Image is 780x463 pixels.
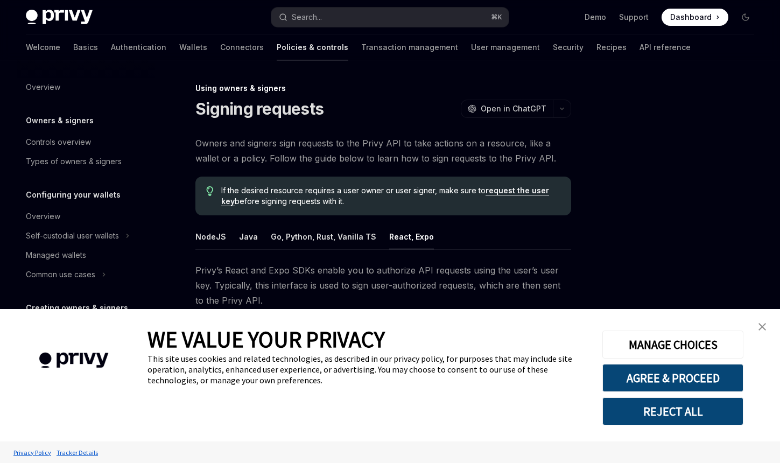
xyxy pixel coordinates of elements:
[17,207,155,226] a: Overview
[751,316,773,338] a: close banner
[553,34,584,60] a: Security
[111,34,166,60] a: Authentication
[670,12,712,23] span: Dashboard
[271,8,508,27] button: Search...⌘K
[292,11,322,24] div: Search...
[619,12,649,23] a: Support
[602,397,743,425] button: REJECT ALL
[602,364,743,392] button: AGREE & PROCEED
[73,34,98,60] a: Basics
[277,34,348,60] a: Policies & controls
[271,224,376,249] button: Go, Python, Rust, Vanilla TS
[26,249,86,262] div: Managed wallets
[147,353,586,385] div: This site uses cookies and related technologies, as described in our privacy policy, for purposes...
[179,34,207,60] a: Wallets
[471,34,540,60] a: User management
[602,331,743,359] button: MANAGE CHOICES
[26,10,93,25] img: dark logo
[26,229,119,242] div: Self-custodial user wallets
[195,83,571,94] div: Using owners & signers
[17,78,155,97] a: Overview
[17,132,155,152] a: Controls overview
[596,34,627,60] a: Recipes
[221,185,560,207] span: If the desired resource requires a user owner or user signer, make sure to before signing request...
[737,9,754,26] button: Toggle dark mode
[26,301,128,314] h5: Creating owners & signers
[220,34,264,60] a: Connectors
[239,224,258,249] button: Java
[26,34,60,60] a: Welcome
[26,155,122,168] div: Types of owners & signers
[491,13,502,22] span: ⌘ K
[195,99,324,118] h1: Signing requests
[26,136,91,149] div: Controls overview
[195,136,571,166] span: Owners and signers sign requests to the Privy API to take actions on a resource, like a wallet or...
[54,443,101,462] a: Tracker Details
[389,224,434,249] button: React, Expo
[17,152,155,171] a: Types of owners & signers
[585,12,606,23] a: Demo
[26,81,60,94] div: Overview
[26,114,94,127] h5: Owners & signers
[195,263,571,308] span: Privy’s React and Expo SDKs enable you to authorize API requests using the user’s user key. Typic...
[481,103,546,114] span: Open in ChatGPT
[26,268,95,281] div: Common use cases
[11,443,54,462] a: Privacy Policy
[147,325,385,353] span: WE VALUE YOUR PRIVACY
[16,337,131,384] img: company logo
[17,245,155,265] a: Managed wallets
[26,210,60,223] div: Overview
[662,9,728,26] a: Dashboard
[26,188,121,201] h5: Configuring your wallets
[461,100,553,118] button: Open in ChatGPT
[361,34,458,60] a: Transaction management
[758,323,766,331] img: close banner
[640,34,691,60] a: API reference
[206,186,214,196] svg: Tip
[195,224,226,249] button: NodeJS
